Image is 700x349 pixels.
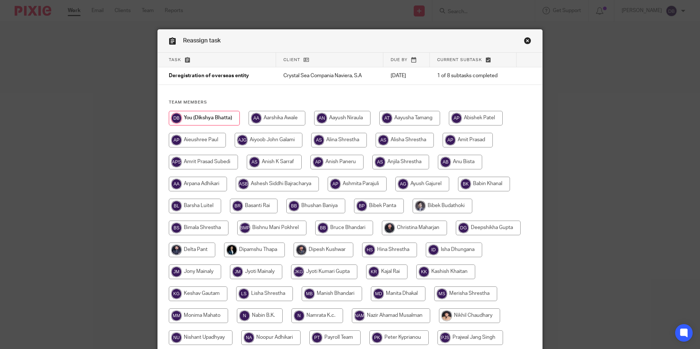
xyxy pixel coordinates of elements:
[524,37,531,47] a: Close this dialog window
[183,38,221,44] span: Reassign task
[169,58,181,62] span: Task
[430,67,517,85] td: 1 of 8 subtasks completed
[283,58,300,62] span: Client
[391,58,407,62] span: Due by
[437,58,482,62] span: Current subtask
[169,74,249,79] span: Deregistration of overseas entity
[283,72,376,79] p: Crystal Sea Compania Naviera, S.A
[169,100,531,105] h4: Team members
[391,72,422,79] p: [DATE]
